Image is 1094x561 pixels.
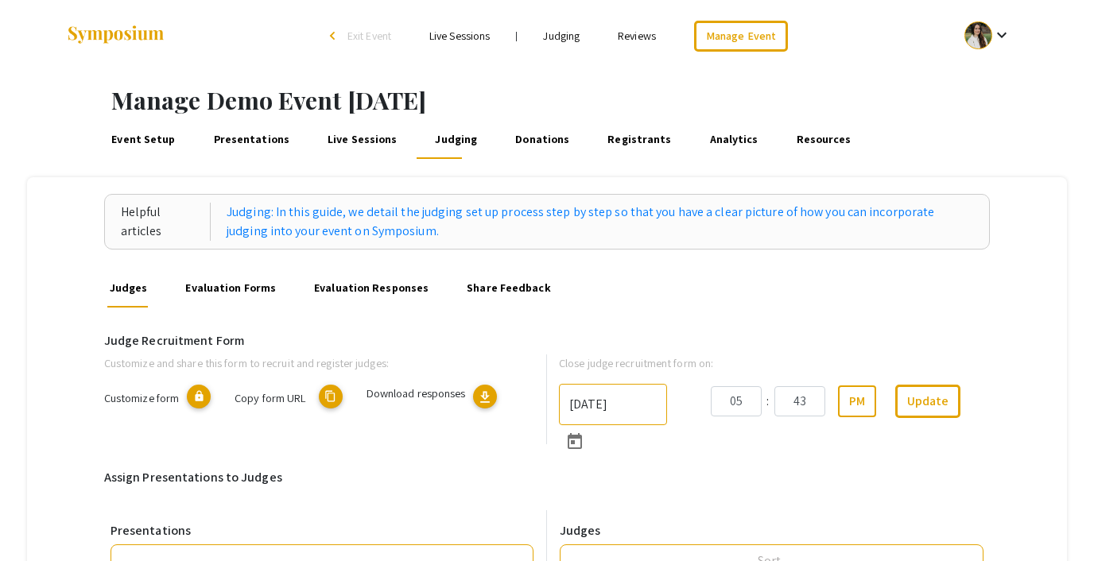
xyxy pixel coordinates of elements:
[66,25,165,46] img: Symposium by ForagerOne
[694,21,788,52] a: Manage Event
[477,389,493,405] span: download
[367,385,466,400] span: Download responses
[433,121,480,159] a: Judging
[618,29,656,43] a: Reviews
[227,203,973,241] a: Judging: In this guide, we detail the judging set up process step by step so that you have a clea...
[895,385,960,418] button: Update
[319,385,343,408] mat-icon: copy URL
[429,29,490,43] a: Live Sessions
[347,29,391,43] span: Exit Event
[107,269,149,308] a: Judges
[183,269,278,308] a: Evaluation Forms
[992,25,1011,44] mat-icon: Expand account dropdown
[104,390,179,405] span: Customize form
[559,425,591,457] button: Open calendar
[104,333,991,348] h6: Judge Recruitment Form
[707,121,761,159] a: Analytics
[605,121,674,159] a: Registrants
[111,523,533,538] h6: Presentations
[948,17,1028,53] button: Expand account dropdown
[838,385,876,417] button: PM
[560,523,983,538] h6: Judges
[104,354,521,372] p: Customize and share this form to recruit and register judges:
[312,269,432,308] a: Evaluation Responses
[111,86,1094,114] h1: Manage Demo Event [DATE]
[12,489,68,549] iframe: Chat
[793,121,854,159] a: Resources
[121,203,211,241] div: Helpful articles
[559,354,713,372] label: Close judge recruitment form on:
[187,385,211,408] mat-icon: lock
[109,121,178,159] a: Event Setup
[325,121,400,159] a: Live Sessions
[330,31,339,41] div: arrow_back_ios
[211,121,292,159] a: Presentations
[513,121,572,159] a: Donations
[104,470,991,485] h6: Assign Presentations to Judges
[509,29,524,43] li: |
[774,386,825,416] input: Minutes
[711,386,762,416] input: Hours
[464,269,553,308] a: Share Feedback
[762,392,774,411] div: :
[473,385,497,408] button: download
[543,29,580,43] a: Judging
[235,390,305,405] span: Copy form URL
